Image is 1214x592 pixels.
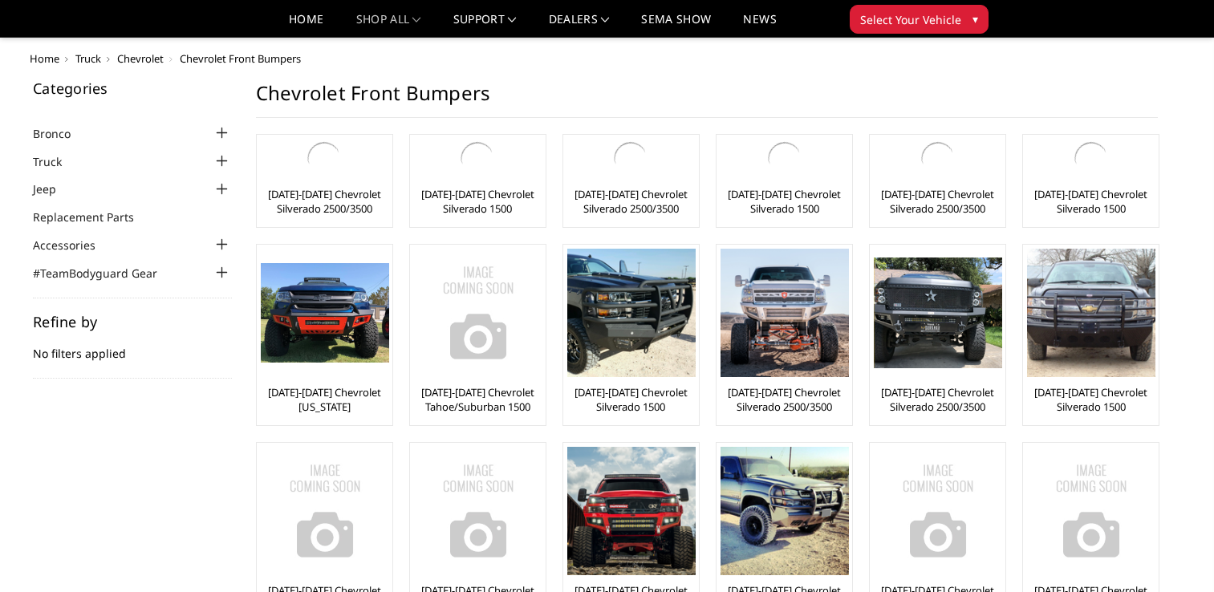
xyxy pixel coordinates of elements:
[1027,187,1155,216] a: [DATE]-[DATE] Chevrolet Silverado 1500
[75,51,101,66] a: Truck
[261,447,389,575] img: No Image
[33,81,232,95] h5: Categories
[850,5,989,34] button: Select Your Vehicle
[33,180,76,197] a: Jeep
[117,51,164,66] a: Chevrolet
[721,385,848,414] a: [DATE]-[DATE] Chevrolet Silverado 2500/3500
[641,14,711,37] a: SEMA Show
[33,314,232,329] h5: Refine by
[567,385,695,414] a: [DATE]-[DATE] Chevrolet Silverado 1500
[33,314,232,379] div: No filters applied
[180,51,301,66] span: Chevrolet Front Bumpers
[414,187,542,216] a: [DATE]-[DATE] Chevrolet Silverado 1500
[261,385,388,414] a: [DATE]-[DATE] Chevrolet [US_STATE]
[1027,447,1155,575] a: No Image
[30,51,59,66] a: Home
[33,125,91,142] a: Bronco
[414,385,542,414] a: [DATE]-[DATE] Chevrolet Tahoe/Suburban 1500
[33,265,177,282] a: #TeamBodyguard Gear
[567,187,695,216] a: [DATE]-[DATE] Chevrolet Silverado 2500/3500
[874,385,1001,414] a: [DATE]-[DATE] Chevrolet Silverado 2500/3500
[33,153,82,170] a: Truck
[453,14,517,37] a: Support
[289,14,323,37] a: Home
[414,249,542,377] img: No Image
[33,237,116,253] a: Accessories
[874,187,1001,216] a: [DATE]-[DATE] Chevrolet Silverado 2500/3500
[1027,447,1155,575] img: No Image
[743,14,776,37] a: News
[874,447,1002,575] img: No Image
[549,14,610,37] a: Dealers
[860,11,961,28] span: Select Your Vehicle
[1027,385,1155,414] a: [DATE]-[DATE] Chevrolet Silverado 1500
[721,187,848,216] a: [DATE]-[DATE] Chevrolet Silverado 1500
[356,14,421,37] a: shop all
[256,81,1158,118] h1: Chevrolet Front Bumpers
[972,10,978,27] span: ▾
[261,447,388,575] a: No Image
[874,447,1001,575] a: No Image
[414,447,542,575] img: No Image
[261,187,388,216] a: [DATE]-[DATE] Chevrolet Silverado 2500/3500
[33,209,154,225] a: Replacement Parts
